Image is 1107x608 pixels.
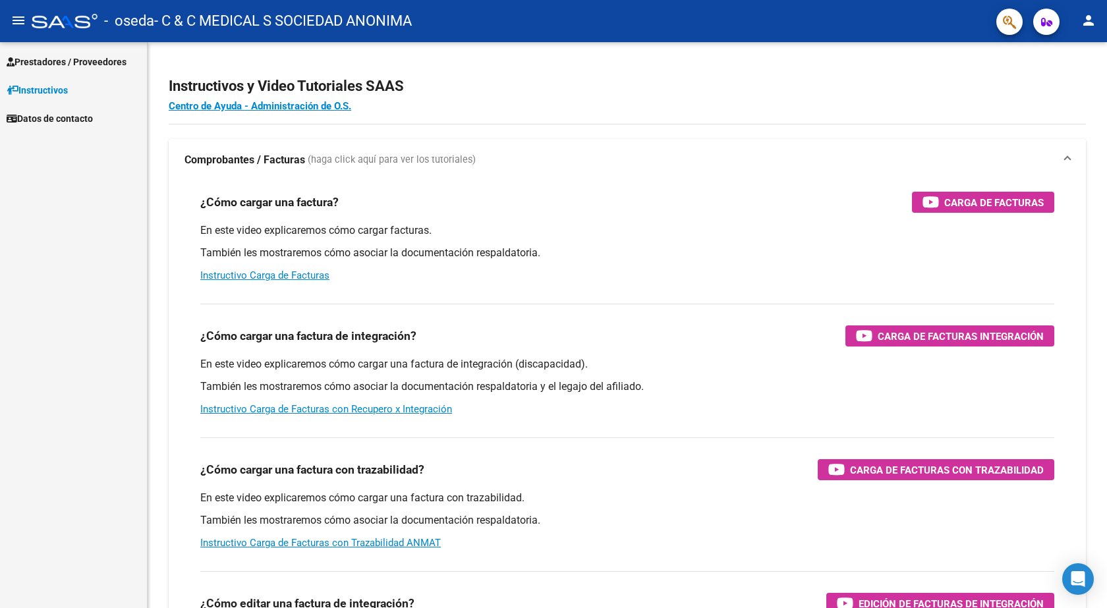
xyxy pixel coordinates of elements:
[308,153,476,167] span: (haga click aquí para ver los tutoriales)
[200,460,424,479] h3: ¿Cómo cargar una factura con trazabilidad?
[878,328,1044,345] span: Carga de Facturas Integración
[200,269,329,281] a: Instructivo Carga de Facturas
[1081,13,1096,28] mat-icon: person
[200,246,1054,260] p: También les mostraremos cómo asociar la documentación respaldatoria.
[169,74,1086,99] h2: Instructivos y Video Tutoriales SAAS
[200,193,339,211] h3: ¿Cómo cargar una factura?
[154,7,412,36] span: - C & C MEDICAL S SOCIEDAD ANONIMA
[200,537,441,549] a: Instructivo Carga de Facturas con Trazabilidad ANMAT
[850,462,1044,478] span: Carga de Facturas con Trazabilidad
[11,13,26,28] mat-icon: menu
[912,192,1054,213] button: Carga de Facturas
[200,491,1054,505] p: En este video explicaremos cómo cargar una factura con trazabilidad.
[7,111,93,126] span: Datos de contacto
[7,55,127,69] span: Prestadores / Proveedores
[169,139,1086,181] mat-expansion-panel-header: Comprobantes / Facturas (haga click aquí para ver los tutoriales)
[104,7,154,36] span: - oseda
[1062,563,1094,595] div: Open Intercom Messenger
[200,379,1054,394] p: También les mostraremos cómo asociar la documentación respaldatoria y el legajo del afiliado.
[200,327,416,345] h3: ¿Cómo cargar una factura de integración?
[818,459,1054,480] button: Carga de Facturas con Trazabilidad
[200,223,1054,238] p: En este video explicaremos cómo cargar facturas.
[169,100,351,112] a: Centro de Ayuda - Administración de O.S.
[7,83,68,97] span: Instructivos
[944,194,1044,211] span: Carga de Facturas
[200,357,1054,372] p: En este video explicaremos cómo cargar una factura de integración (discapacidad).
[200,403,452,415] a: Instructivo Carga de Facturas con Recupero x Integración
[200,513,1054,528] p: También les mostraremos cómo asociar la documentación respaldatoria.
[845,325,1054,346] button: Carga de Facturas Integración
[184,153,305,167] strong: Comprobantes / Facturas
